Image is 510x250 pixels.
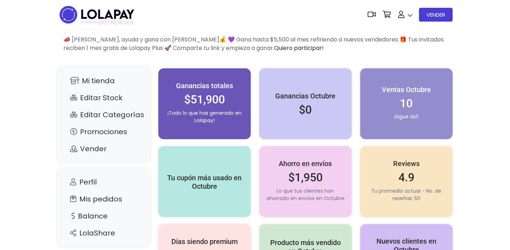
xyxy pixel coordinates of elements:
h5: Ganancias totales [165,81,244,90]
a: LolaShare [64,226,143,240]
h2: 4.9 [367,171,446,184]
span: 📣 [PERSON_NAME], ayuda y gana con [PERSON_NAME]💰 💜 Gana hasta $5,500 al mes refiriendo a nuevos v... [63,35,444,52]
a: Quiero participar! [274,44,324,52]
h5: Días siendo premium [165,237,244,246]
h2: $1,950 [266,171,345,184]
h5: Ventas Octubre [367,85,446,94]
img: logo [57,4,136,26]
span: TRENDIER [81,19,134,26]
h2: 10 [367,97,446,110]
h2: $51,900 [165,93,244,106]
a: Mi tienda [64,74,143,87]
a: Promociones [64,125,143,138]
h5: Ganancias Octubre [266,92,345,100]
a: Perfil [64,175,143,189]
a: Mis pedidos [64,192,143,206]
h5: Ahorro en envíos [266,159,345,168]
a: VENDER [419,8,453,22]
a: Balance [64,209,143,223]
a: Vender [64,142,143,155]
h2: $0 [266,103,345,117]
p: Lo que tus clientes han ahorrado en envíos en Octubre [266,187,345,202]
p: Tu promedio actual - No. de reseñas: 50 [367,187,446,202]
a: Editar Stock [64,91,143,104]
h5: Reviews [367,159,446,168]
a: Editar Categorías [64,108,143,121]
p: ¡Sigue así! [367,113,446,120]
span: GO [98,18,107,27]
p: ¡Todo lo que has generado en Lolapay! [165,109,244,124]
h5: Tu cupón más usado en Octubre [165,174,244,191]
span: POWERED BY [81,21,98,24]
